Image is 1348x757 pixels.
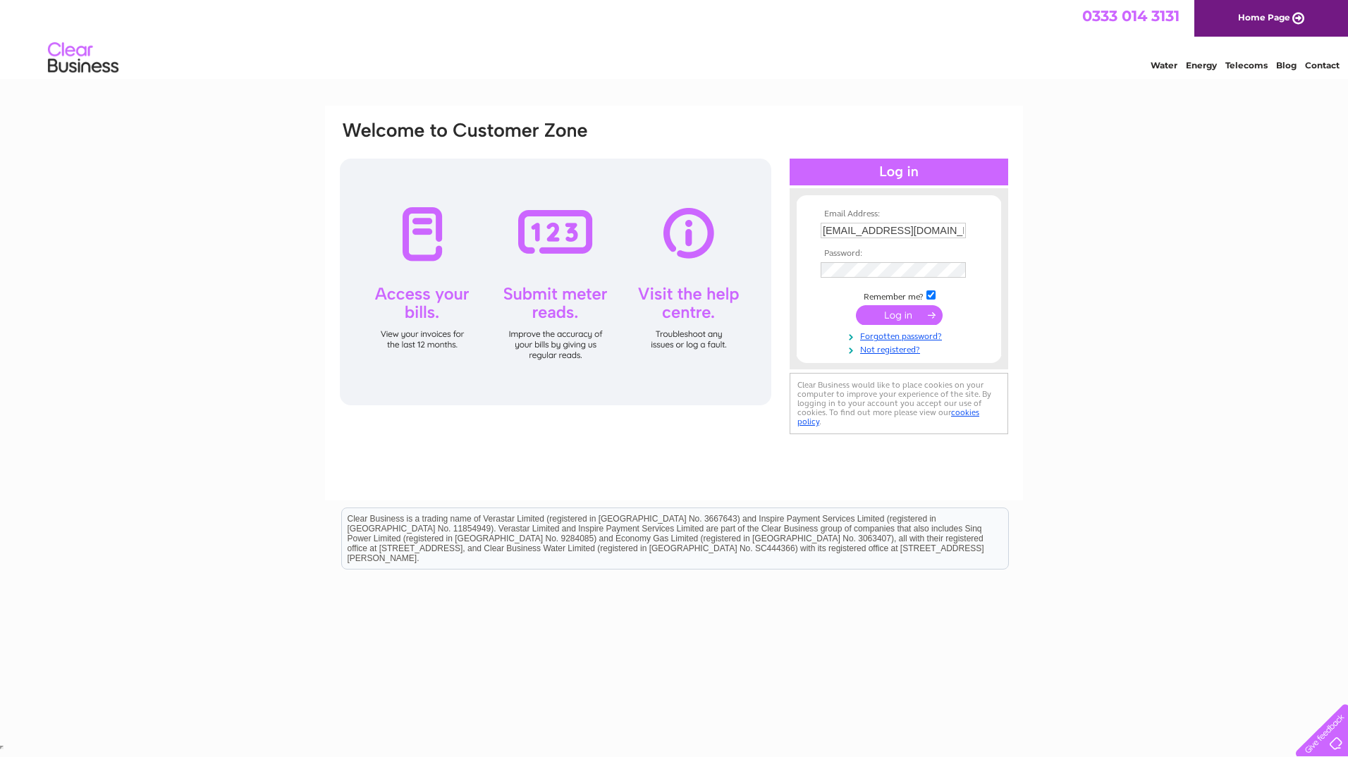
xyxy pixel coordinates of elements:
a: Forgotten password? [821,328,981,342]
img: logo.png [47,37,119,80]
a: Not registered? [821,342,981,355]
th: Password: [817,249,981,259]
a: 0333 014 3131 [1082,7,1179,25]
td: Remember me? [817,288,981,302]
a: Energy [1186,60,1217,70]
input: Submit [856,305,943,325]
th: Email Address: [817,209,981,219]
a: cookies policy [797,407,979,426]
a: Water [1151,60,1177,70]
div: Clear Business is a trading name of Verastar Limited (registered in [GEOGRAPHIC_DATA] No. 3667643... [342,8,1008,68]
a: Telecoms [1225,60,1268,70]
div: Clear Business would like to place cookies on your computer to improve your experience of the sit... [790,373,1008,434]
a: Contact [1305,60,1340,70]
a: Blog [1276,60,1297,70]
